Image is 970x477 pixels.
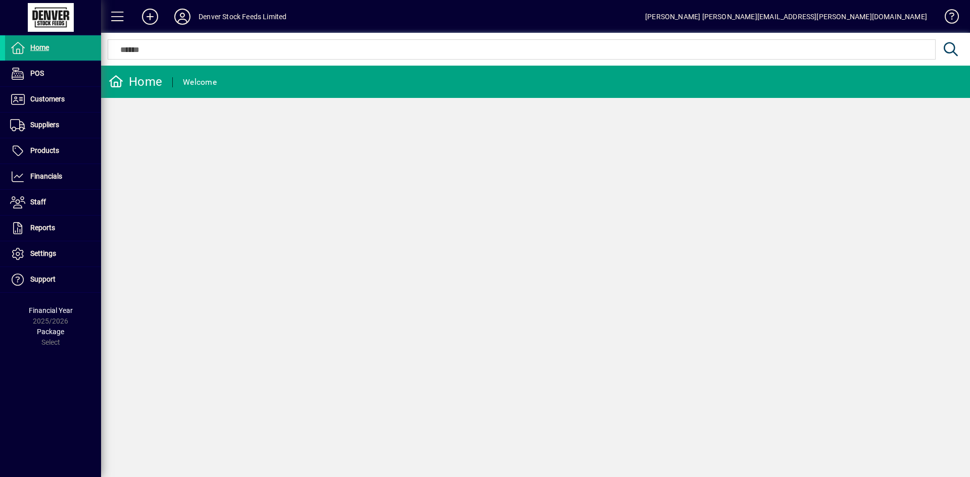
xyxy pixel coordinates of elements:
[5,164,101,189] a: Financials
[134,8,166,26] button: Add
[5,190,101,215] a: Staff
[5,61,101,86] a: POS
[199,9,287,25] div: Denver Stock Feeds Limited
[30,224,55,232] span: Reports
[5,216,101,241] a: Reports
[5,87,101,112] a: Customers
[5,113,101,138] a: Suppliers
[30,249,56,257] span: Settings
[166,8,199,26] button: Profile
[30,198,46,206] span: Staff
[109,74,162,90] div: Home
[30,95,65,103] span: Customers
[30,121,59,129] span: Suppliers
[937,2,957,35] a: Knowledge Base
[30,146,59,154] span: Products
[30,69,44,77] span: POS
[30,172,62,180] span: Financials
[37,328,64,336] span: Package
[30,275,56,283] span: Support
[645,9,927,25] div: [PERSON_NAME] [PERSON_NAME][EMAIL_ADDRESS][PERSON_NAME][DOMAIN_NAME]
[29,306,73,314] span: Financial Year
[30,43,49,51] span: Home
[5,241,101,267] a: Settings
[5,267,101,292] a: Support
[5,138,101,164] a: Products
[183,74,217,90] div: Welcome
